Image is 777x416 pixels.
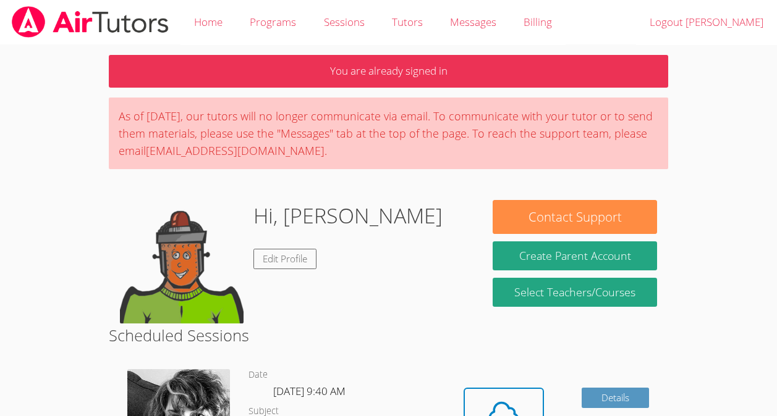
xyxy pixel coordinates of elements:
[493,278,656,307] a: Select Teachers/Courses
[582,388,650,408] a: Details
[109,55,668,88] p: You are already signed in
[273,384,346,398] span: [DATE] 9:40 AM
[248,367,268,383] dt: Date
[253,200,443,231] h1: Hi, [PERSON_NAME]
[450,15,496,29] span: Messages
[493,241,656,270] button: Create Parent Account
[120,200,244,323] img: default.png
[109,98,668,169] div: As of [DATE], our tutors will no longer communicate via email. To communicate with your tutor or ...
[109,323,668,347] h2: Scheduled Sessions
[253,249,316,269] a: Edit Profile
[493,200,656,234] button: Contact Support
[11,6,170,38] img: airtutors_banner-c4298cdbf04f3fff15de1276eac7730deb9818008684d7c2e4769d2f7ddbe033.png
